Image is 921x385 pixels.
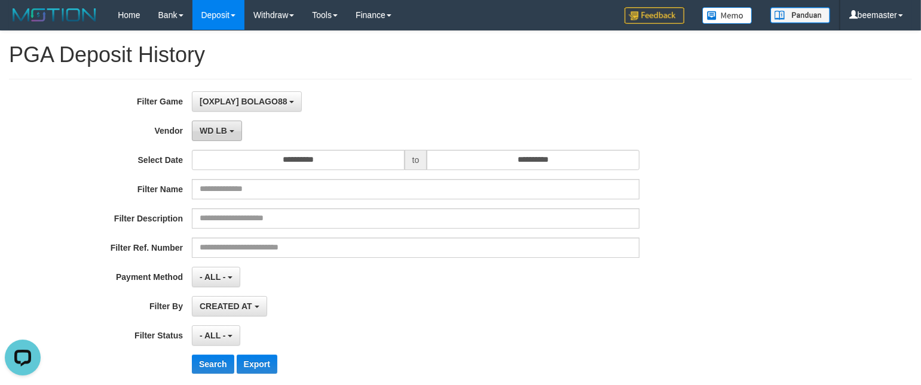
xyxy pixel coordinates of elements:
[702,7,752,24] img: Button%20Memo.svg
[200,126,227,135] span: WD LB
[192,325,240,346] button: - ALL -
[192,355,234,374] button: Search
[200,97,287,106] span: [OXPLAY] BOLAGO88
[9,6,100,24] img: MOTION_logo.png
[9,43,912,67] h1: PGA Deposit History
[770,7,830,23] img: panduan.png
[192,121,242,141] button: WD LB
[192,296,267,316] button: CREATED AT
[200,331,226,340] span: - ALL -
[200,272,226,282] span: - ALL -
[192,267,240,287] button: - ALL -
[5,5,41,41] button: Open LiveChat chat widget
[625,7,684,24] img: Feedback.jpg
[200,301,252,311] span: CREATED AT
[237,355,277,374] button: Export
[405,150,427,170] span: to
[192,91,302,112] button: [OXPLAY] BOLAGO88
